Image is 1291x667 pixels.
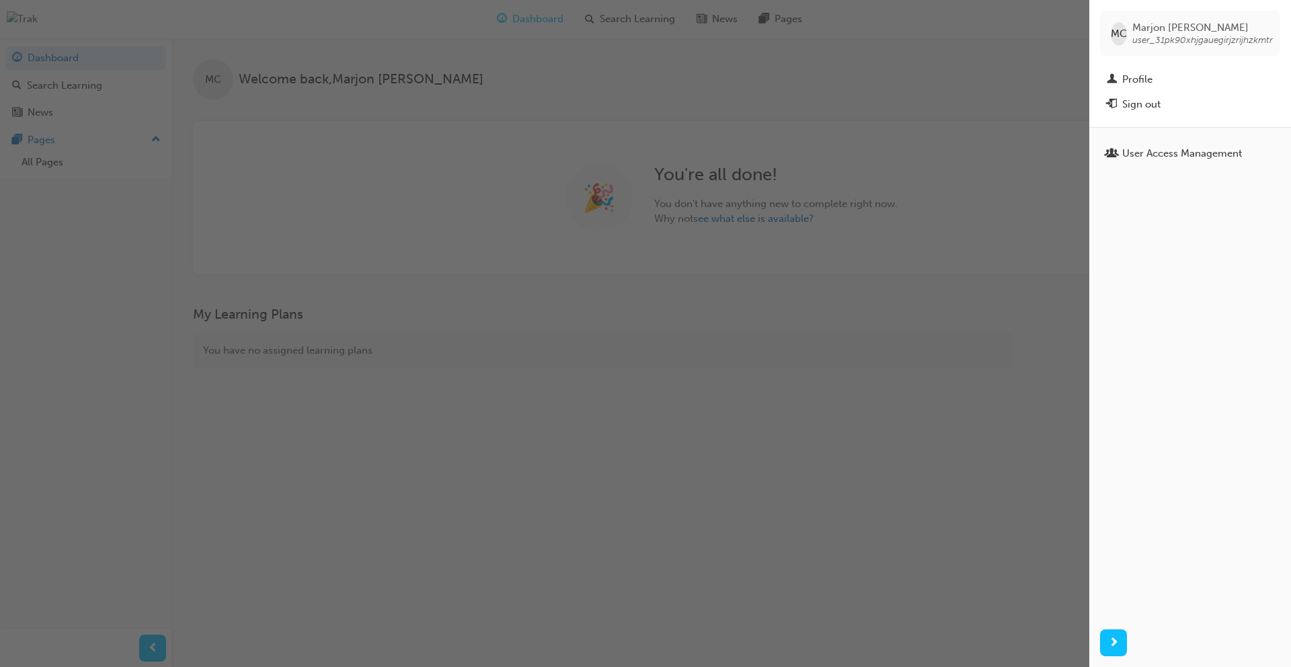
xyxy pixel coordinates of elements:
[1100,92,1280,117] button: Sign out
[1132,22,1273,34] span: Marjon [PERSON_NAME]
[1122,97,1161,112] div: Sign out
[1122,146,1242,161] div: User Access Management
[1107,74,1117,86] span: man-icon
[1109,635,1119,652] span: next-icon
[1122,72,1152,87] div: Profile
[1100,67,1280,92] a: Profile
[1107,99,1117,111] span: exit-icon
[1132,34,1273,46] span: user_31pk90xhjgauegirjzrijhzkmtr
[1111,26,1127,42] span: MC
[1100,141,1280,166] a: User Access Management
[1107,148,1117,160] span: usergroup-icon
